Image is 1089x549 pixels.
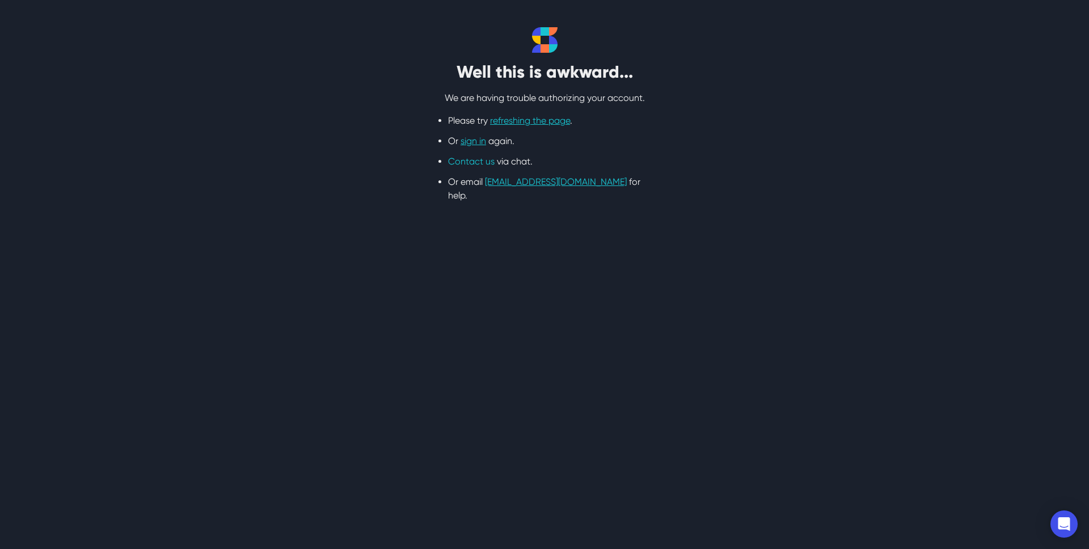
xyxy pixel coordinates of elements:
a: Contact us [448,156,495,167]
li: Please try . [448,114,641,128]
a: refreshing the page [490,115,570,126]
li: via chat. [448,155,641,168]
a: [EMAIL_ADDRESS][DOMAIN_NAME] [485,176,627,187]
a: sign in [461,136,486,146]
div: Open Intercom Messenger [1050,510,1078,538]
li: Or again. [448,134,641,148]
h2: Well this is awkward... [403,62,686,82]
p: We are having trouble authorizing your account. [403,91,686,105]
li: Or email for help. [448,175,641,202]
